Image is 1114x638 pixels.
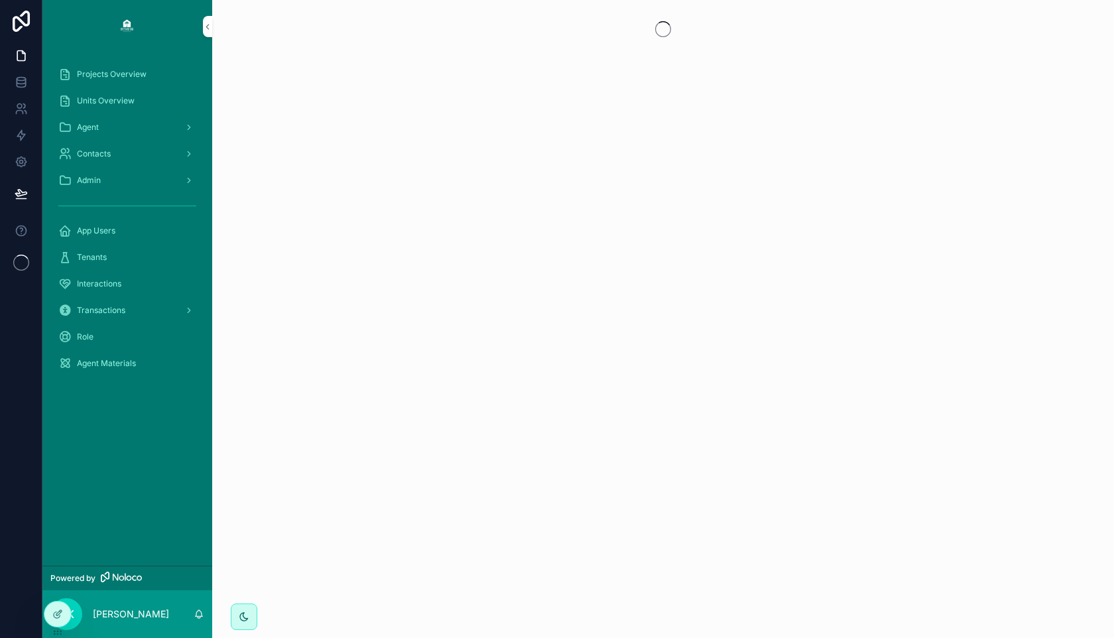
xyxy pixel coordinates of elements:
[50,219,204,243] a: App Users
[50,298,204,322] a: Transactions
[50,168,204,192] a: Admin
[77,305,125,316] span: Transactions
[50,89,204,113] a: Units Overview
[50,351,204,375] a: Agent Materials
[50,142,204,166] a: Contacts
[93,607,169,621] p: [PERSON_NAME]
[77,175,101,186] span: Admin
[77,332,93,342] span: Role
[50,573,95,584] span: Powered by
[50,325,204,349] a: Role
[50,272,204,296] a: Interactions
[77,252,107,263] span: Tenants
[42,53,212,393] div: scrollable content
[77,96,135,106] span: Units Overview
[77,122,99,133] span: Agent
[77,69,147,80] span: Projects Overview
[50,62,204,86] a: Projects Overview
[42,566,212,590] a: Powered by
[50,245,204,269] a: Tenants
[50,115,204,139] a: Agent
[117,16,138,37] img: App logo
[77,358,136,369] span: Agent Materials
[77,225,115,236] span: App Users
[77,149,111,159] span: Contacts
[77,279,121,289] span: Interactions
